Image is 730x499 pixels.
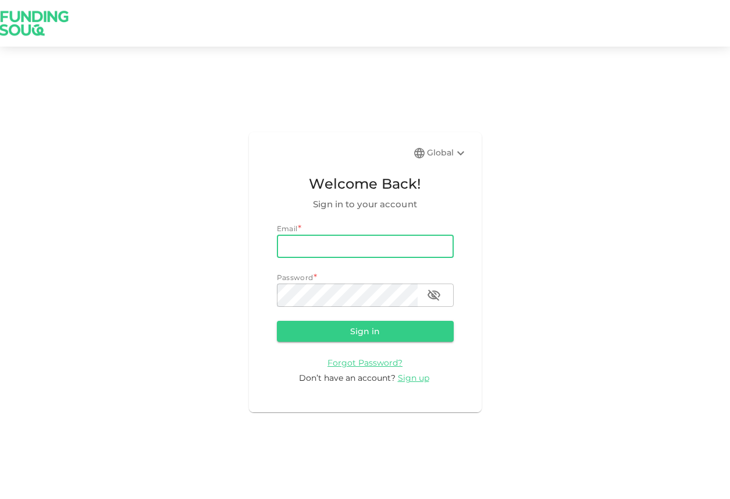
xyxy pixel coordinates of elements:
[277,224,298,233] span: Email
[427,146,468,160] div: Global
[398,373,429,383] span: Sign up
[277,197,454,211] span: Sign in to your account
[277,273,314,282] span: Password
[277,173,454,195] span: Welcome Back!
[277,284,418,307] input: password
[277,321,454,342] button: Sign in
[299,373,396,383] span: Don’t have an account?
[327,357,403,368] a: Forgot Password?
[277,235,454,258] input: email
